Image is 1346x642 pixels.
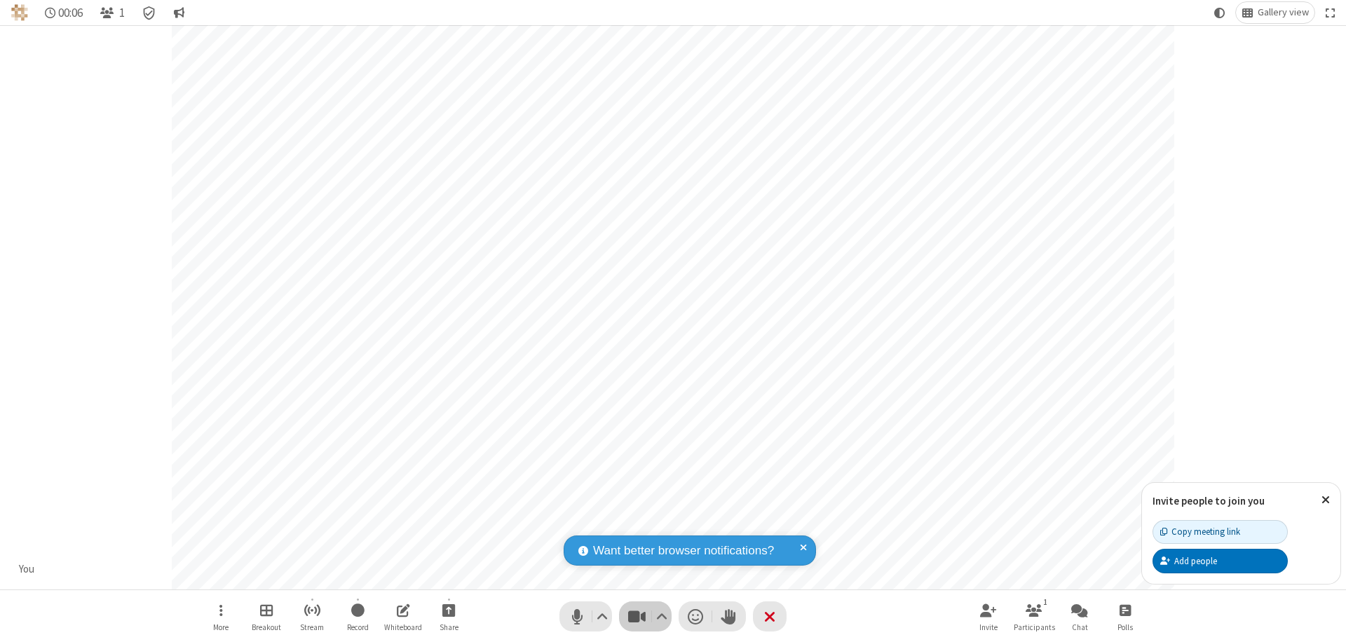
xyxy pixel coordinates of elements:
[1104,596,1146,636] button: Open poll
[1236,2,1314,23] button: Change layout
[336,596,379,636] button: Start recording
[347,623,369,631] span: Record
[11,4,28,21] img: QA Selenium DO NOT DELETE OR CHANGE
[619,601,672,631] button: Stop video (⌘+Shift+V)
[1311,483,1340,517] button: Close popover
[428,596,470,636] button: Start sharing
[1040,596,1052,608] div: 1
[1160,525,1240,538] div: Copy meeting link
[1320,2,1341,23] button: Fullscreen
[593,601,612,631] button: Audio settings
[753,601,787,631] button: End or leave meeting
[1013,596,1055,636] button: Open participant list
[653,601,672,631] button: Video setting
[440,623,458,631] span: Share
[300,623,324,631] span: Stream
[94,2,130,23] button: Open participant list
[14,561,40,578] div: You
[967,596,1009,636] button: Invite participants (⌘+Shift+I)
[1014,623,1055,631] span: Participants
[245,596,287,636] button: Manage Breakout Rooms
[168,2,190,23] button: Conversation
[559,601,612,631] button: Mute (⌘+Shift+A)
[39,2,89,23] div: Timer
[1059,596,1101,636] button: Open chat
[1258,7,1309,18] span: Gallery view
[200,596,242,636] button: Open menu
[382,596,424,636] button: Open shared whiteboard
[593,542,774,560] span: Want better browser notifications?
[384,623,422,631] span: Whiteboard
[979,623,998,631] span: Invite
[712,601,746,631] button: Raise hand
[1117,623,1133,631] span: Polls
[252,623,281,631] span: Breakout
[1072,623,1088,631] span: Chat
[1153,549,1288,573] button: Add people
[58,6,83,20] span: 00:06
[291,596,333,636] button: Start streaming
[1153,494,1265,507] label: Invite people to join you
[1209,2,1231,23] button: Using system theme
[136,2,163,23] div: Meeting details Encryption enabled
[679,601,712,631] button: Send a reaction
[1153,520,1288,544] button: Copy meeting link
[119,6,125,20] span: 1
[213,623,229,631] span: More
